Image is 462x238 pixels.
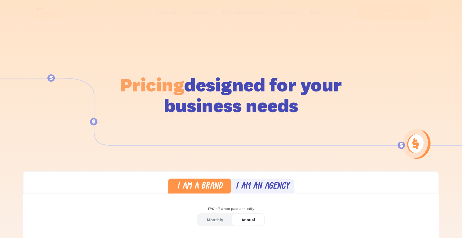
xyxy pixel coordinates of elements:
[120,73,184,96] span: Pricing
[192,8,207,17] a: pricing
[277,8,294,17] a: reviews
[23,204,439,213] div: 17% off when paid annually
[120,74,342,116] h1: designed for your business needs
[207,215,223,224] div: Monthly
[177,182,222,191] div: I am a brand
[222,8,262,17] a: 100+ integrations
[241,215,255,224] div: Annual
[310,8,319,17] a: blog
[358,5,430,20] a: try fomo for free
[417,10,422,16] span: 
[158,8,176,17] a: features
[236,182,289,191] div: I am an agency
